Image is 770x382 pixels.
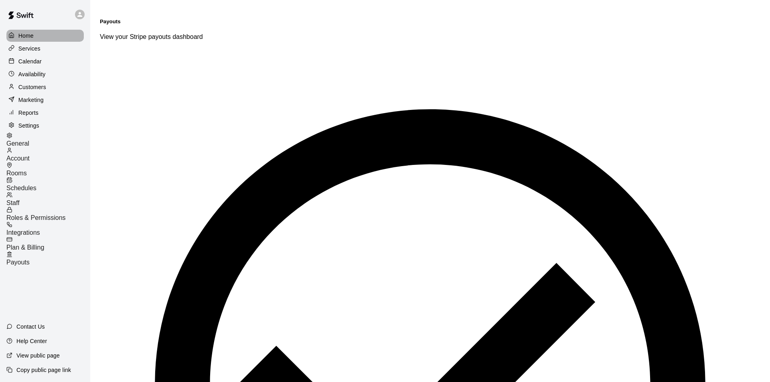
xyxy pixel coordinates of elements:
[6,259,30,266] span: Payouts
[6,107,84,119] a: Reports
[18,57,42,65] p: Calendar
[6,192,90,207] a: Staff
[18,70,46,78] p: Availability
[6,147,90,162] a: Account
[6,81,84,93] a: Customers
[6,185,36,191] span: Schedules
[18,45,41,53] p: Services
[6,221,90,236] a: Integrations
[100,18,760,24] h5: Payouts
[16,337,47,345] p: Help Center
[6,55,84,67] a: Calendar
[6,199,20,206] span: Staff
[6,140,29,147] span: General
[16,352,60,360] p: View public page
[18,109,38,117] p: Reports
[6,251,90,266] a: Payouts
[6,30,84,42] a: Home
[6,214,66,221] span: Roles & Permissions
[6,68,84,80] a: Availability
[6,229,40,236] span: Integrations
[18,96,44,104] p: Marketing
[6,132,90,147] a: General
[16,323,45,331] p: Contact Us
[6,170,27,177] span: Rooms
[6,155,30,162] span: Account
[6,43,84,55] a: Services
[6,94,84,106] a: Marketing
[18,122,39,130] p: Settings
[16,366,71,374] p: Copy public page link
[100,33,760,41] p: View your Stripe payouts dashboard
[6,244,44,251] span: Plan & Billing
[18,32,34,40] p: Home
[18,83,46,91] p: Customers
[6,236,90,251] a: Plan & Billing
[6,177,90,192] a: Schedules
[6,120,84,132] a: Settings
[6,162,90,177] a: Rooms
[6,207,90,221] a: Roles & Permissions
